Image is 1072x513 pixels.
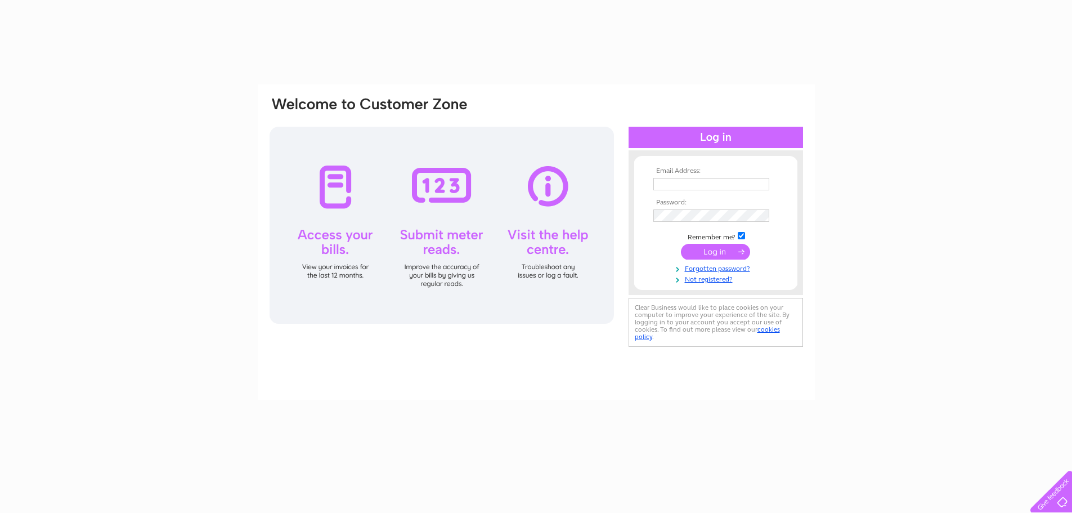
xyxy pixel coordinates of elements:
th: Password: [651,199,781,207]
a: cookies policy [635,325,780,341]
div: Clear Business would like to place cookies on your computer to improve your experience of the sit... [629,298,803,347]
td: Remember me? [651,230,781,242]
a: Forgotten password? [653,262,781,273]
th: Email Address: [651,167,781,175]
a: Not registered? [653,273,781,284]
input: Submit [681,244,750,260]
